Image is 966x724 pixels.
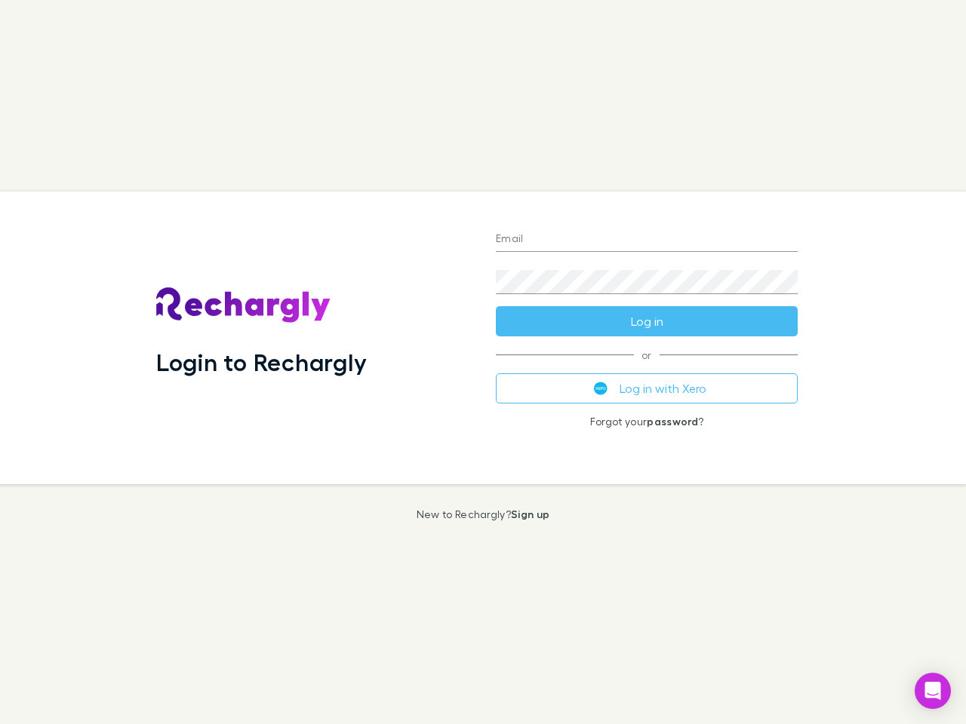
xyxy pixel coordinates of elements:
button: Log in with Xero [496,373,798,403]
a: Sign up [511,508,549,520]
div: Open Intercom Messenger [915,673,951,709]
h1: Login to Rechargly [156,348,367,376]
p: Forgot your ? [496,416,798,428]
a: password [647,415,698,428]
img: Xero's logo [594,382,608,395]
img: Rechargly's Logo [156,287,331,324]
button: Log in [496,306,798,336]
p: New to Rechargly? [417,508,550,520]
